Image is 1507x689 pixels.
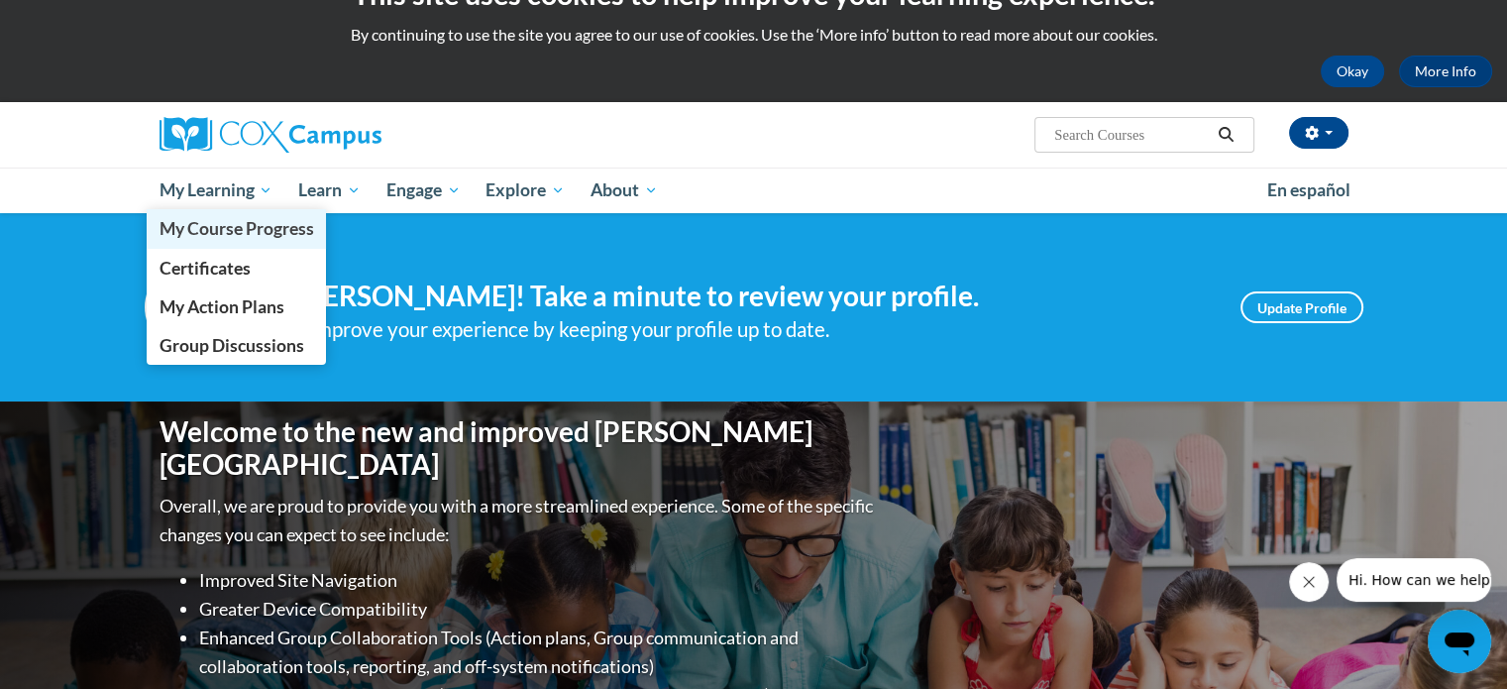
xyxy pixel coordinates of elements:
[199,624,878,681] li: Enhanced Group Collaboration Tools (Action plans, Group communication and collaboration tools, re...
[160,492,878,549] p: Overall, we are proud to provide you with a more streamlined experience. Some of the specific cha...
[147,209,327,248] a: My Course Progress
[374,168,474,213] a: Engage
[159,178,272,202] span: My Learning
[1321,56,1384,87] button: Okay
[159,258,250,279] span: Certificates
[1428,610,1491,673] iframe: Button to launch messaging window
[285,168,374,213] a: Learn
[473,168,578,213] a: Explore
[160,117,381,153] img: Cox Campus
[147,249,327,287] a: Certificates
[485,178,565,202] span: Explore
[1267,179,1350,200] span: En español
[591,178,658,202] span: About
[1211,123,1240,147] button: Search
[1289,117,1348,149] button: Account Settings
[145,263,234,352] img: Profile Image
[1052,123,1211,147] input: Search Courses
[1337,558,1491,602] iframe: Message from company
[15,24,1492,46] p: By continuing to use the site you agree to our use of cookies. Use the ‘More info’ button to read...
[264,313,1211,346] div: Help improve your experience by keeping your profile up to date.
[578,168,671,213] a: About
[199,595,878,624] li: Greater Device Compatibility
[160,415,878,482] h1: Welcome to the new and improved [PERSON_NAME][GEOGRAPHIC_DATA]
[147,326,327,365] a: Group Discussions
[386,178,461,202] span: Engage
[1254,170,1363,211] a: En español
[147,287,327,326] a: My Action Plans
[1399,56,1492,87] a: More Info
[159,218,313,239] span: My Course Progress
[160,117,536,153] a: Cox Campus
[159,296,283,317] span: My Action Plans
[159,335,303,356] span: Group Discussions
[298,178,361,202] span: Learn
[147,168,286,213] a: My Learning
[12,14,161,30] span: Hi. How can we help?
[1240,291,1363,323] a: Update Profile
[1289,562,1329,602] iframe: Close message
[199,566,878,595] li: Improved Site Navigation
[130,168,1378,213] div: Main menu
[264,280,1211,313] h4: Hi [PERSON_NAME]! Take a minute to review your profile.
